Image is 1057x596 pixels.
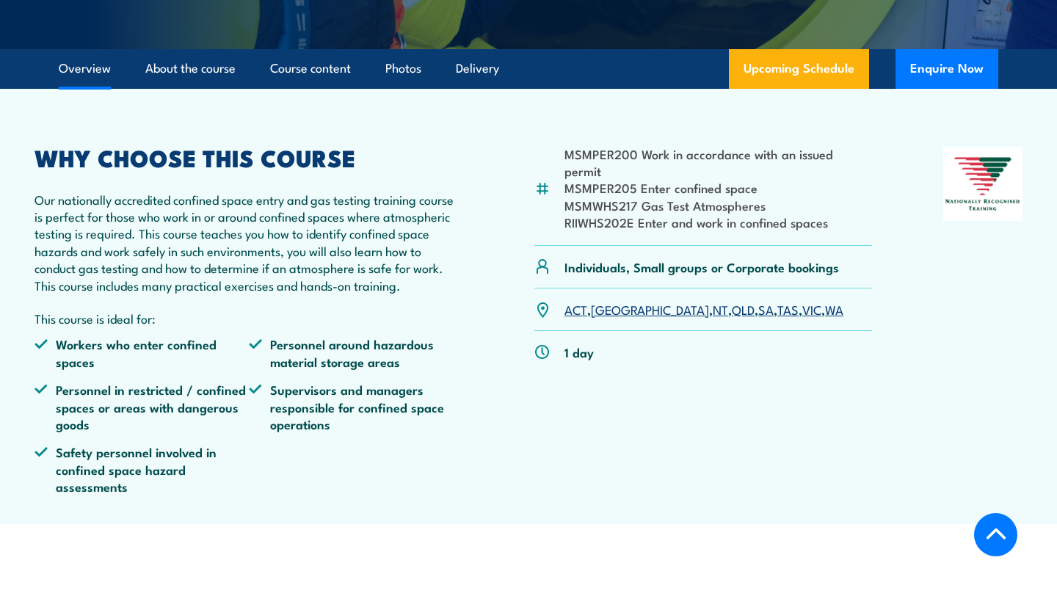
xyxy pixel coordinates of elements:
[385,49,421,88] a: Photos
[564,301,843,318] p: , , , , , , ,
[713,300,728,318] a: NT
[34,335,249,370] li: Workers who enter confined spaces
[564,344,594,360] p: 1 day
[34,147,463,167] h2: WHY CHOOSE THIS COURSE
[456,49,499,88] a: Delivery
[564,145,872,180] li: MSMPER200 Work in accordance with an issued permit
[34,443,249,495] li: Safety personnel involved in confined space hazard assessments
[249,335,463,370] li: Personnel around hazardous material storage areas
[34,191,463,294] p: Our nationally accredited confined space entry and gas testing training course is perfect for tho...
[943,147,1023,222] img: Nationally Recognised Training logo.
[564,214,872,230] li: RIIWHS202E Enter and work in confined spaces
[59,49,111,88] a: Overview
[564,197,872,214] li: MSMWHS217 Gas Test Atmospheres
[732,300,755,318] a: QLD
[270,49,351,88] a: Course content
[729,49,869,89] a: Upcoming Schedule
[145,49,236,88] a: About the course
[564,179,872,196] li: MSMPER205 Enter confined space
[249,381,463,432] li: Supervisors and managers responsible for confined space operations
[591,300,709,318] a: [GEOGRAPHIC_DATA]
[758,300,774,318] a: SA
[825,300,843,318] a: WA
[777,300,799,318] a: TAS
[896,49,998,89] button: Enquire Now
[564,300,587,318] a: ACT
[802,300,821,318] a: VIC
[564,258,839,275] p: Individuals, Small groups or Corporate bookings
[34,381,249,432] li: Personnel in restricted / confined spaces or areas with dangerous goods
[34,310,463,327] p: This course is ideal for:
